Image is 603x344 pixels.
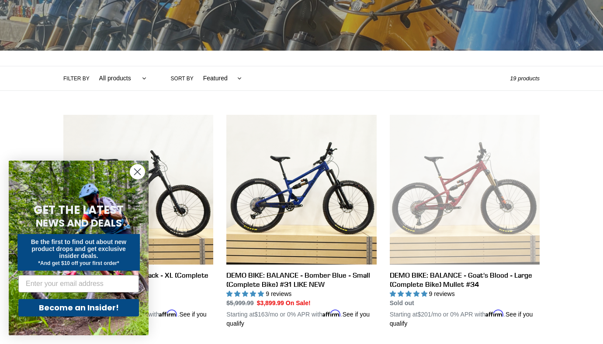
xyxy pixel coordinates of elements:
[510,75,540,82] span: 19 products
[171,75,194,83] label: Sort by
[18,275,139,292] input: Enter your email address
[130,164,145,179] button: Close dialog
[18,299,139,316] button: Become an Insider!
[63,75,90,83] label: Filter by
[36,216,122,230] span: NEWS AND DEALS
[31,238,127,259] span: Be the first to find out about new product drops and get exclusive insider deals.
[34,202,124,218] span: GET THE LATEST
[38,260,119,266] span: *And get $10 off your first order*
